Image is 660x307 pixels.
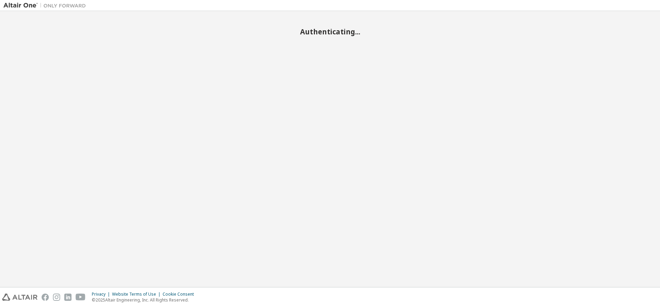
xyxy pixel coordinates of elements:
img: youtube.svg [76,294,86,301]
h2: Authenticating... [3,27,657,36]
img: Altair One [3,2,89,9]
img: altair_logo.svg [2,294,37,301]
img: instagram.svg [53,294,60,301]
div: Cookie Consent [163,292,198,297]
div: Privacy [92,292,112,297]
img: linkedin.svg [64,294,71,301]
div: Website Terms of Use [112,292,163,297]
img: facebook.svg [42,294,49,301]
p: © 2025 Altair Engineering, Inc. All Rights Reserved. [92,297,198,303]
